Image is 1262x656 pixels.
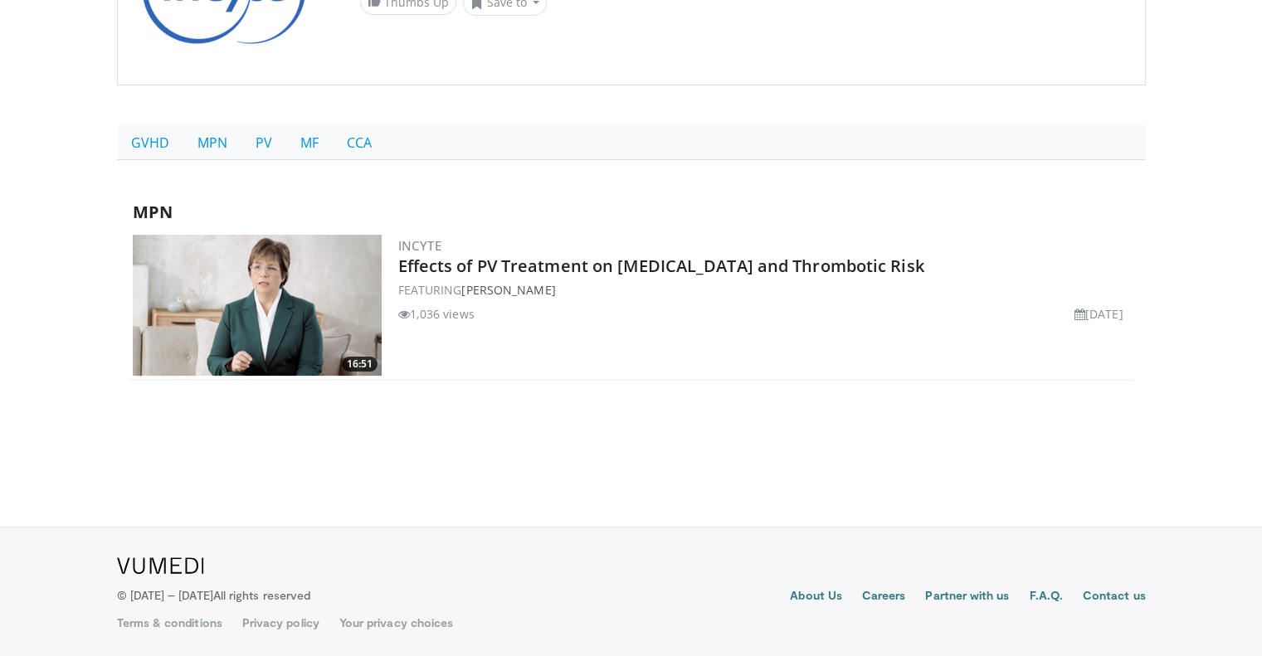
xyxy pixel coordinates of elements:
a: PV [241,125,286,160]
a: About Us [790,587,842,607]
li: 1,036 views [398,305,475,323]
p: © [DATE] – [DATE] [117,587,311,604]
a: Partner with us [925,587,1009,607]
a: MF [286,125,333,160]
div: FEATURING [398,281,1130,299]
span: All rights reserved [213,588,310,602]
a: Careers [862,587,906,607]
span: 16:51 [342,357,378,372]
a: 16:51 [133,235,382,376]
a: Incyte [398,237,441,254]
a: Privacy policy [242,615,319,631]
a: GVHD [117,125,183,160]
a: F.A.Q. [1029,587,1062,607]
a: Effects of PV Treatment on [MEDICAL_DATA] and Thrombotic Risk [398,255,924,277]
img: VuMedi Logo [117,557,204,574]
a: CCA [333,125,386,160]
a: MPN [183,125,241,160]
a: Contact us [1083,587,1146,607]
a: Your privacy choices [339,615,453,631]
img: d87faa72-4e92-4a7a-bc57-4b4514b4505e.png.300x170_q85_crop-smart_upscale.png [133,235,382,376]
li: [DATE] [1074,305,1123,323]
a: [PERSON_NAME] [461,282,555,298]
a: Terms & conditions [117,615,222,631]
span: MPN [133,201,173,223]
